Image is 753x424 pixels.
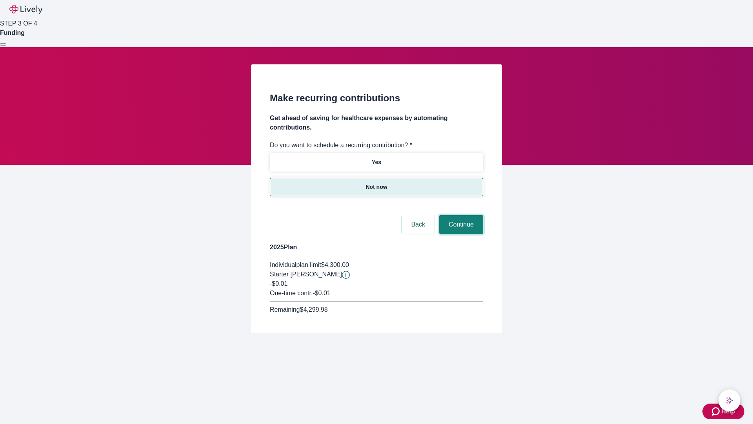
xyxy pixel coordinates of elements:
span: - $0.01 [313,290,330,296]
img: Lively [9,5,42,14]
span: Individual plan limit [270,261,321,268]
button: Zendesk support iconHelp [702,404,744,419]
svg: Lively AI Assistant [726,397,733,404]
svg: Starter penny details [342,271,350,279]
span: Help [721,407,735,416]
p: Yes [372,158,381,166]
span: Starter [PERSON_NAME] [270,271,342,278]
button: Lively will contribute $0.01 to establish your account [342,271,350,279]
button: Continue [439,215,483,234]
h4: 2025 Plan [270,243,483,252]
svg: Zendesk support icon [712,407,721,416]
button: Yes [270,153,483,172]
label: Do you want to schedule a recurring contribution? * [270,141,412,150]
span: Remaining [270,306,300,313]
span: -$0.01 [270,280,287,287]
span: $4,299.98 [300,306,327,313]
button: chat [718,389,740,411]
span: One-time contr. [270,290,313,296]
span: $4,300.00 [321,261,349,268]
h2: Make recurring contributions [270,91,483,105]
button: Back [402,215,435,234]
h4: Get ahead of saving for healthcare expenses by automating contributions. [270,113,483,132]
button: Not now [270,178,483,196]
p: Not now [366,183,387,191]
